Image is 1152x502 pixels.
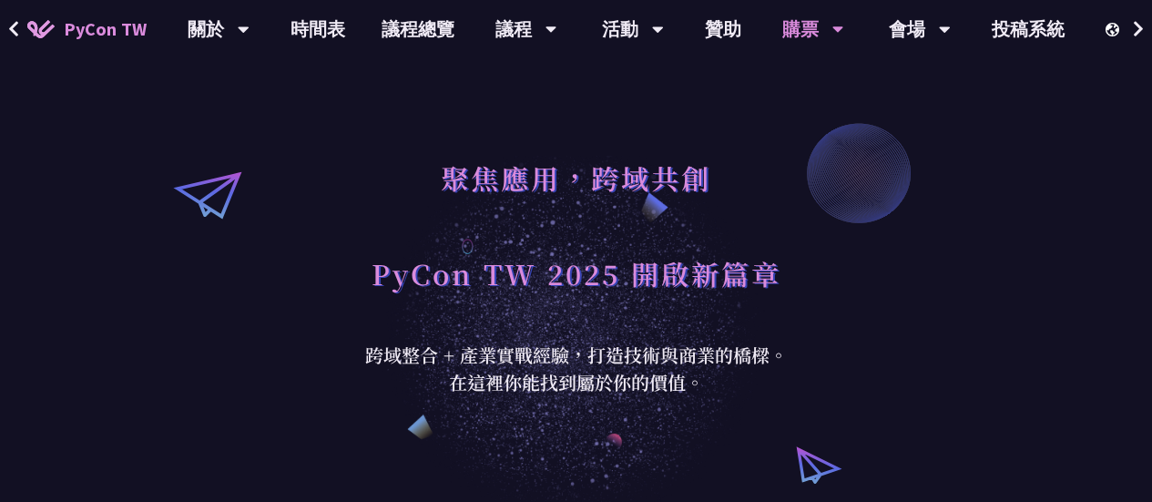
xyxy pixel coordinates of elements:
[441,150,711,205] h1: 聚焦應用，跨域共創
[27,20,55,38] img: Home icon of PyCon TW 2025
[1106,23,1124,36] img: Locale Icon
[372,246,781,301] h1: PyCon TW 2025 開啟新篇章
[64,15,147,43] span: PyCon TW
[9,6,165,52] a: PyCon TW
[353,342,800,396] div: 跨域整合 + 產業實戰經驗，打造技術與商業的橋樑。 在這裡你能找到屬於你的價值。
